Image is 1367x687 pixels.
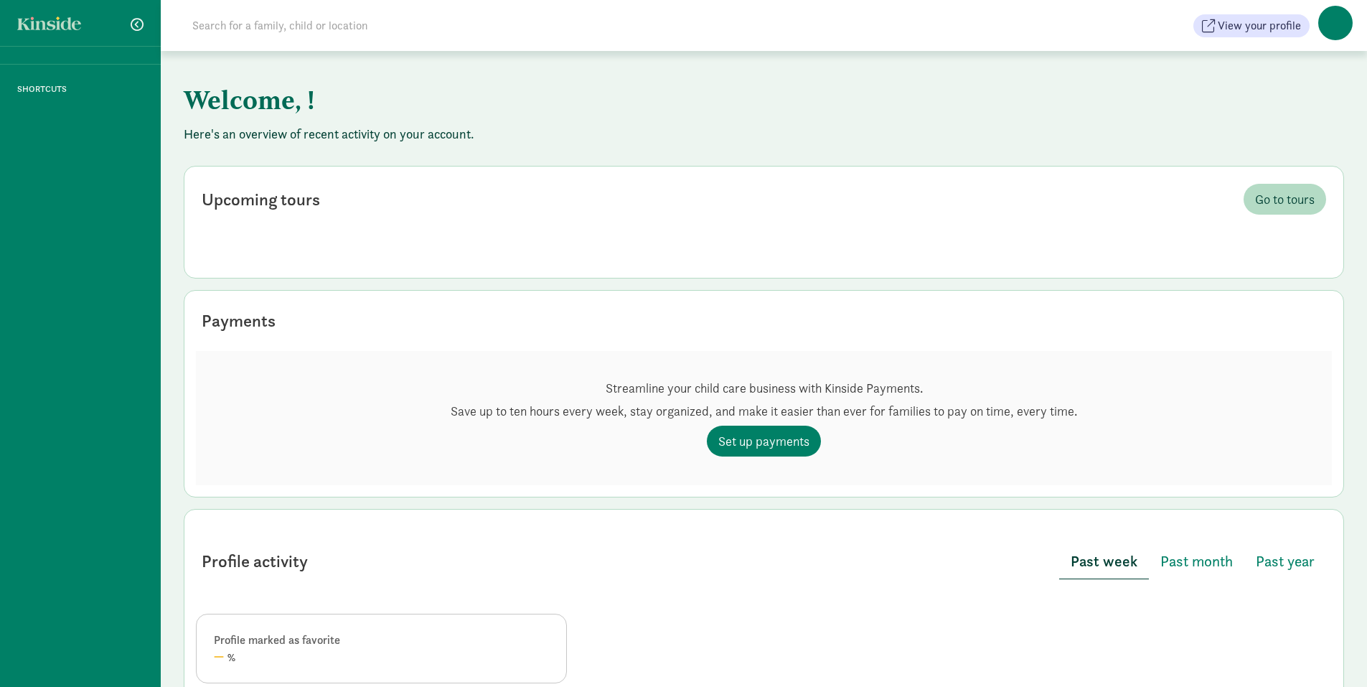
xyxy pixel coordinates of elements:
[718,431,809,451] span: Set up payments
[202,308,276,334] div: Payments
[1059,544,1149,579] button: Past week
[184,11,586,40] input: Search for a family, child or location
[707,426,821,457] a: Set up payments
[1256,550,1315,573] span: Past year
[214,649,549,665] div: %
[1218,17,1301,34] span: View your profile
[184,126,1344,143] p: Here's an overview of recent activity on your account.
[1244,544,1326,579] button: Past year
[184,74,894,126] h1: Welcome, !
[1193,14,1310,37] button: View your profile
[1244,184,1326,215] a: Go to tours
[202,548,308,574] div: Profile activity
[1255,190,1315,209] span: Go to tours
[202,187,320,212] div: Upcoming tours
[1160,550,1233,573] span: Past month
[451,403,1077,420] p: Save up to ten hours every week, stay organized, and make it easier than ever for families to pay...
[451,380,1077,397] p: Streamline your child care business with Kinside Payments.
[1149,544,1244,579] button: Past month
[214,632,549,649] div: Profile marked as favorite
[1071,550,1137,573] span: Past week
